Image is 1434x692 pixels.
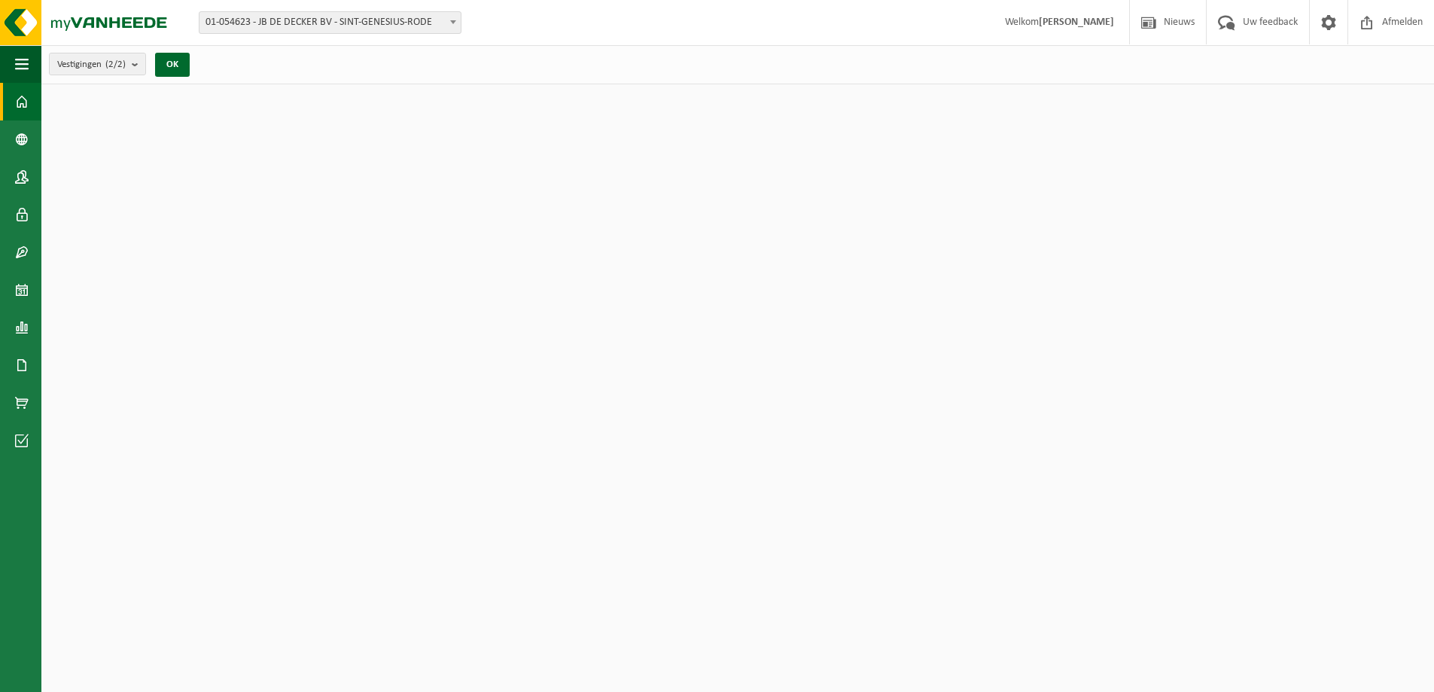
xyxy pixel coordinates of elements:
span: Vestigingen [57,53,126,76]
button: Vestigingen(2/2) [49,53,146,75]
span: 01-054623 - JB DE DECKER BV - SINT-GENESIUS-RODE [199,12,461,33]
span: 01-054623 - JB DE DECKER BV - SINT-GENESIUS-RODE [199,11,461,34]
button: OK [155,53,190,77]
count: (2/2) [105,59,126,69]
strong: [PERSON_NAME] [1039,17,1114,28]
